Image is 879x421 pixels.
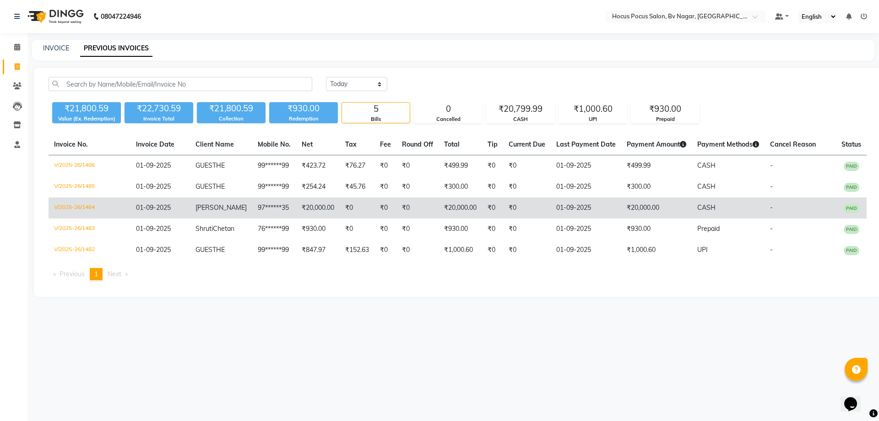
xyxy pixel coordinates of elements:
span: Shruti [195,224,213,233]
td: ₹0 [503,155,551,177]
td: V/2025-26/1484 [49,197,130,219]
span: GUEST [195,161,216,169]
span: PAID [844,162,859,171]
span: 01-09-2025 [136,203,171,212]
span: Previous [60,270,85,278]
td: ₹0 [482,240,503,261]
td: ₹930.00 [296,219,340,240]
span: Cancel Reason [770,140,816,148]
span: PAID [844,183,859,192]
td: ₹45.76 [340,176,374,197]
span: Total [444,140,460,148]
td: ₹0 [374,176,396,197]
span: - [770,246,773,254]
td: 01-09-2025 [551,240,621,261]
span: CASH [697,161,716,169]
td: ₹930.00 [439,219,482,240]
span: PAID [844,246,859,255]
span: 01-09-2025 [136,224,171,233]
span: Round Off [402,140,433,148]
td: ₹0 [482,155,503,177]
span: Status [841,140,861,148]
span: Payment Methods [697,140,759,148]
td: ₹499.99 [621,155,692,177]
div: ₹21,800.59 [197,102,266,115]
span: - [770,224,773,233]
td: ₹0 [503,176,551,197]
span: 01-09-2025 [136,161,171,169]
span: HE [216,182,225,191]
td: 01-09-2025 [551,219,621,240]
td: V/2025-26/1486 [49,155,130,177]
div: ₹930.00 [631,103,699,115]
td: ₹0 [396,155,439,177]
span: Tip [488,140,498,148]
div: ₹20,799.99 [487,103,554,115]
td: V/2025-26/1485 [49,176,130,197]
td: ₹300.00 [621,176,692,197]
span: Chetan [213,224,234,233]
span: PAID [844,225,859,234]
div: Cancelled [414,115,482,123]
span: Prepaid [697,224,720,233]
td: ₹300.00 [439,176,482,197]
div: ₹930.00 [269,102,338,115]
span: Net [302,140,313,148]
div: Redemption [269,115,338,123]
span: PAID [844,204,859,213]
td: ₹0 [396,240,439,261]
span: Current Due [509,140,545,148]
span: GUEST [195,182,216,191]
td: ₹0 [374,219,396,240]
div: ₹22,730.59 [125,102,193,115]
td: ₹0 [503,197,551,219]
td: ₹254.24 [296,176,340,197]
div: 5 [342,103,410,115]
td: ₹0 [482,219,503,240]
span: 01-09-2025 [136,246,171,254]
span: Payment Amount [627,140,686,148]
td: ₹20,000.00 [621,197,692,219]
b: 08047224946 [101,4,141,29]
td: 01-09-2025 [551,176,621,197]
span: HE [216,161,225,169]
span: GUEST [195,246,216,254]
nav: Pagination [49,268,867,280]
td: ₹0 [340,219,374,240]
span: Invoice No. [54,140,88,148]
td: ₹20,000.00 [439,197,482,219]
a: PREVIOUS INVOICES [80,40,152,57]
td: ₹0 [374,240,396,261]
td: ₹423.72 [296,155,340,177]
td: ₹0 [374,155,396,177]
td: ₹0 [374,197,396,219]
div: ₹21,800.59 [52,102,121,115]
div: Value (Ex. Redemption) [52,115,121,123]
td: V/2025-26/1482 [49,240,130,261]
div: UPI [559,115,627,123]
span: Tax [345,140,357,148]
td: ₹0 [503,219,551,240]
td: ₹0 [396,219,439,240]
div: Collection [197,115,266,123]
span: Invoice Date [136,140,174,148]
span: - [770,161,773,169]
span: 01-09-2025 [136,182,171,191]
div: Bills [342,115,410,123]
span: CASH [697,203,716,212]
td: ₹20,000.00 [296,197,340,219]
div: ₹1,000.60 [559,103,627,115]
span: UPI [697,246,708,254]
span: CASH [697,182,716,191]
td: ₹0 [396,176,439,197]
td: ₹0 [482,197,503,219]
td: 01-09-2025 [551,155,621,177]
td: ₹76.27 [340,155,374,177]
td: ₹0 [340,197,374,219]
span: Fee [380,140,391,148]
a: INVOICE [43,44,69,52]
img: logo [23,4,86,29]
td: ₹0 [503,240,551,261]
td: ₹930.00 [621,219,692,240]
span: - [770,182,773,191]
